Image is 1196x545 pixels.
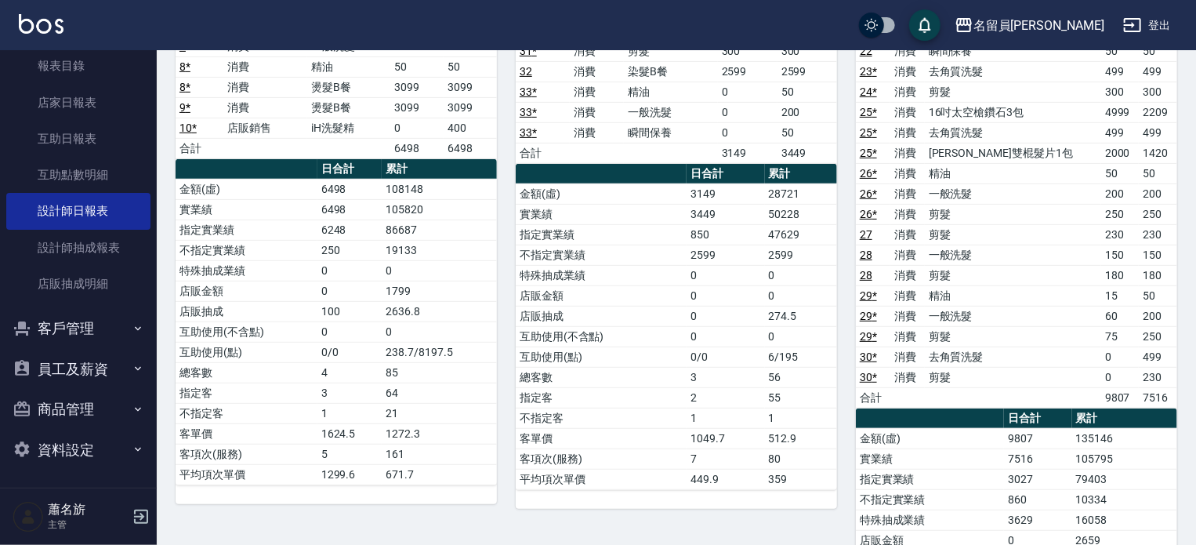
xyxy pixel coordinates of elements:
td: 0 [718,82,777,102]
td: 850 [687,224,765,245]
td: iH洗髮精 [307,118,391,138]
td: 3 [687,367,765,387]
a: 報表目錄 [6,48,150,84]
td: 消費 [223,56,307,77]
button: 商品管理 [6,389,150,430]
td: 客項次(服務) [516,449,687,469]
td: 3027 [1004,469,1071,489]
a: 店販抽成明細 [6,266,150,302]
td: 3 [317,383,382,403]
td: 9807 [1004,428,1071,449]
td: 總客數 [516,367,687,387]
td: 3099 [391,97,444,118]
td: 店販銷售 [223,118,307,138]
td: 消費 [890,122,925,143]
td: 50 [444,56,497,77]
td: 50228 [765,204,837,224]
table: a dense table [516,164,837,490]
td: 特殊抽成業績 [856,510,1004,530]
td: 64 [382,383,497,403]
td: 染髮B餐 [624,61,718,82]
td: 消費 [570,122,624,143]
td: 互助使用(不含點) [176,322,317,342]
td: 剪髮 [925,204,1101,224]
td: 300 [1101,82,1139,102]
td: 消費 [890,204,925,224]
td: 實業績 [856,449,1004,469]
td: 28721 [765,183,837,204]
td: 店販抽成 [176,301,317,322]
td: 3629 [1004,510,1071,530]
th: 日合計 [317,159,382,180]
td: 3449 [687,204,765,224]
td: 135146 [1072,428,1177,449]
td: 指定實業績 [516,224,687,245]
td: 精油 [624,82,718,102]
td: 6498 [444,138,497,158]
td: 指定客 [516,387,687,408]
td: 剪髮 [925,224,1101,245]
td: 特殊抽成業績 [516,265,687,285]
td: 指定實業績 [856,469,1004,489]
td: 10334 [1072,489,1177,510]
td: 金額(虛) [516,183,687,204]
td: 燙髮B餐 [307,77,391,97]
td: 100 [317,301,382,322]
td: 消費 [890,102,925,122]
td: 消費 [890,326,925,347]
td: 200 [777,102,837,122]
td: 0 [317,281,382,301]
td: 250 [317,240,382,260]
button: 名留員[PERSON_NAME] [948,9,1111,42]
td: 不指定實業績 [516,245,687,265]
td: 161 [382,444,497,464]
td: 消費 [890,143,925,163]
td: 16吋太空槍鑽石3包 [925,102,1101,122]
td: 消費 [890,183,925,204]
td: 精油 [307,56,391,77]
td: 150 [1101,245,1139,265]
td: 499 [1101,61,1139,82]
td: 499 [1139,347,1177,367]
td: 消費 [570,82,624,102]
td: 0 [765,285,837,306]
td: 60 [1101,306,1139,326]
td: 230 [1101,224,1139,245]
td: 3099 [444,97,497,118]
td: 359 [765,469,837,489]
td: 1624.5 [317,423,382,444]
td: 指定實業績 [176,220,317,240]
td: 0 [765,265,837,285]
td: 16058 [1072,510,1177,530]
td: 0 [391,118,444,138]
td: 0 [687,285,765,306]
td: 6498 [317,199,382,220]
td: 消費 [890,224,925,245]
table: a dense table [176,159,497,485]
td: 平均項次單價 [176,464,317,485]
td: 瞬間保養 [624,122,718,143]
td: 消費 [890,61,925,82]
td: 15 [1101,285,1139,306]
a: 設計師抽成報表 [6,230,150,266]
td: 不指定客 [176,403,317,423]
td: 238.7/8197.5 [382,342,497,362]
td: 3099 [391,77,444,97]
td: 金額(虛) [856,428,1004,449]
td: 2599 [765,245,837,265]
td: 消費 [890,367,925,387]
td: 0 [317,322,382,342]
td: 512.9 [765,428,837,449]
td: 6/195 [765,347,837,367]
td: 一般洗髮 [624,102,718,122]
td: 21 [382,403,497,423]
td: 互助使用(點) [516,347,687,367]
td: 合計 [516,143,570,163]
td: 0/0 [687,347,765,367]
td: 7 [687,449,765,469]
td: 去角質洗髮 [925,347,1101,367]
th: 累計 [382,159,497,180]
td: 消費 [890,265,925,285]
td: 店販金額 [516,285,687,306]
td: 0 [687,326,765,347]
